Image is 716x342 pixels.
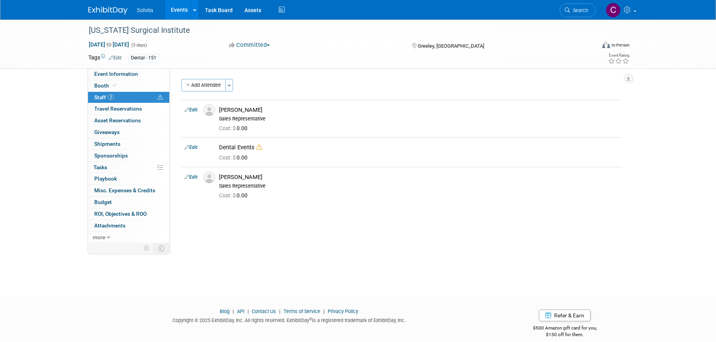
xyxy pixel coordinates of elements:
[502,331,628,338] div: $150 off for them.
[105,41,113,48] span: to
[88,150,169,161] a: Sponsorships
[219,183,619,189] div: Sales Representative
[94,222,126,229] span: Attachments
[129,54,159,62] div: Dental - 151
[219,174,619,181] div: [PERSON_NAME]
[93,164,107,170] span: Tasks
[328,308,358,314] a: Privacy Policy
[93,234,105,240] span: more
[185,174,197,180] a: Edit
[94,71,138,77] span: Event Information
[602,42,610,48] img: Format-Inperson.png
[252,308,276,314] a: Contact Us
[570,7,588,13] span: Search
[88,54,122,63] td: Tags
[539,310,590,321] a: Refer & Earn
[203,172,215,183] img: Associate-Profile-5.png
[158,94,163,101] span: Potential Scheduling Conflict -- at least one attendee is tagged in another overlapping event.
[137,7,153,13] span: Solvita
[185,145,197,150] a: Edit
[109,55,122,61] a: Edit
[94,106,142,112] span: Travel Reservations
[560,4,596,17] a: Search
[88,138,169,150] a: Shipments
[94,141,120,147] span: Shipments
[611,42,630,48] div: In-Person
[219,116,619,122] div: Sales Representative
[88,68,169,80] a: Event Information
[219,125,251,131] span: 0.00
[94,94,114,100] span: Staff
[94,175,117,182] span: Playbook
[94,187,155,193] span: Misc. Expenses & Credits
[94,129,120,135] span: Giveaways
[94,199,112,205] span: Budget
[88,220,169,231] a: Attachments
[88,80,169,91] a: Booth
[88,92,169,103] a: Staff3
[88,7,127,14] img: ExhibitDay
[88,162,169,173] a: Tasks
[502,320,628,338] div: $500 Amazon gift card for you,
[88,173,169,184] a: Playbook
[181,79,226,91] button: Add Attendee
[418,43,484,49] span: Greeley, [GEOGRAPHIC_DATA]
[219,154,251,161] span: 0.00
[321,308,327,314] span: |
[88,41,129,48] span: [DATE] [DATE]
[246,308,251,314] span: |
[309,317,312,321] sup: ®
[86,23,584,38] div: [US_STATE] Surgical Institute
[277,308,282,314] span: |
[94,82,118,89] span: Booth
[113,83,117,88] i: Booth reservation complete
[108,94,114,100] span: 3
[88,208,169,220] a: ROI, Objectives & ROO
[88,197,169,208] a: Budget
[131,43,147,48] span: (3 days)
[88,185,169,196] a: Misc. Expenses & Credits
[94,152,128,159] span: Sponsorships
[94,117,141,124] span: Asset Reservations
[88,103,169,115] a: Travel Reservations
[608,54,629,57] div: Event Rating
[219,154,237,161] span: Cost: $
[549,41,630,52] div: Event Format
[219,192,237,199] span: Cost: $
[606,3,621,18] img: Cindy Miller
[203,104,215,116] img: Associate-Profile-5.png
[219,192,251,199] span: 0.00
[88,115,169,126] a: Asset Reservations
[185,107,197,113] a: Edit
[220,308,230,314] a: Blog
[88,232,169,243] a: more
[219,144,619,151] div: Dental Events
[284,308,320,314] a: Terms of Service
[256,144,262,150] i: Double-book Warning!
[231,308,236,314] span: |
[88,127,169,138] a: Giveaways
[219,106,619,114] div: [PERSON_NAME]
[153,243,169,253] td: Toggle Event Tabs
[140,243,154,253] td: Personalize Event Tab Strip
[88,315,490,324] div: Copyright © 2025 ExhibitDay, Inc. All rights reserved. ExhibitDay is a registered trademark of Ex...
[226,41,273,49] button: Committed
[219,125,237,131] span: Cost: $
[237,308,244,314] a: API
[94,211,147,217] span: ROI, Objectives & ROO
